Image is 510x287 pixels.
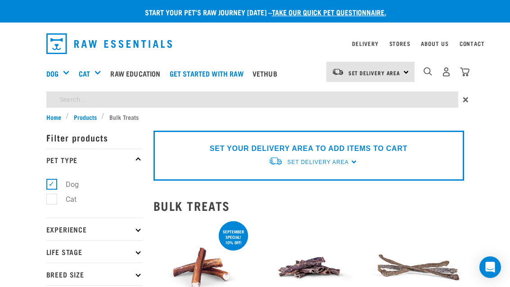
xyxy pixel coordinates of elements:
p: Filter products [46,126,143,149]
input: Search... [46,91,458,108]
a: take our quick pet questionnaire. [272,10,386,14]
a: Home [46,112,66,122]
span: × [463,91,469,108]
span: Set Delivery Area [348,71,401,74]
div: September special! 10% off! [219,225,248,249]
img: Raw Essentials Logo [46,33,172,54]
label: Dog [51,179,82,190]
a: Stores [389,42,411,45]
span: Products [74,112,97,122]
img: home-icon@2x.png [460,67,469,77]
p: Experience [46,218,143,240]
img: user.png [442,67,451,77]
div: Open Intercom Messenger [479,256,501,278]
h2: Bulk Treats [153,199,464,213]
a: Dog [46,68,59,79]
label: Cat [51,194,80,205]
p: Pet Type [46,149,143,171]
nav: dropdown navigation [39,30,471,58]
a: Products [69,112,101,122]
img: home-icon-1@2x.png [424,67,432,76]
a: Raw Education [108,55,167,91]
img: van-moving.png [332,68,344,76]
a: Delivery [352,42,378,45]
a: Cat [79,68,90,79]
a: Contact [460,42,485,45]
span: Home [46,112,61,122]
a: About Us [421,42,448,45]
span: Set Delivery Area [287,159,348,165]
img: van-moving.png [268,156,283,166]
a: Vethub [250,55,284,91]
a: Get started with Raw [167,55,250,91]
nav: breadcrumbs [46,112,464,122]
p: Breed Size [46,263,143,285]
p: SET YOUR DELIVERY AREA TO ADD ITEMS TO CART [210,143,407,154]
p: Life Stage [46,240,143,263]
